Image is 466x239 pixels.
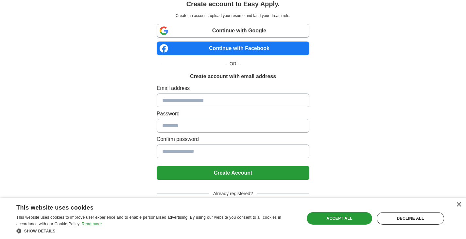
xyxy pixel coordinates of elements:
label: Email address [157,84,309,92]
span: Already registered? [209,190,257,197]
button: Create Account [157,166,309,180]
span: OR [226,60,240,67]
div: This website uses cookies [16,202,280,212]
p: Create an account, upload your resume and land your dream role. [158,13,308,19]
div: Accept all [307,212,372,225]
div: Show details [16,228,296,234]
label: Confirm password [157,135,309,143]
div: Decline all [377,212,444,225]
a: Continue with Google [157,24,309,38]
span: This website uses cookies to improve user experience and to enable personalised advertising. By u... [16,215,281,226]
h1: Create account with email address [190,73,276,80]
label: Password [157,110,309,118]
a: Continue with Facebook [157,42,309,55]
div: Close [456,202,461,207]
a: Read more, opens a new window [82,222,102,226]
span: Show details [24,229,56,233]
